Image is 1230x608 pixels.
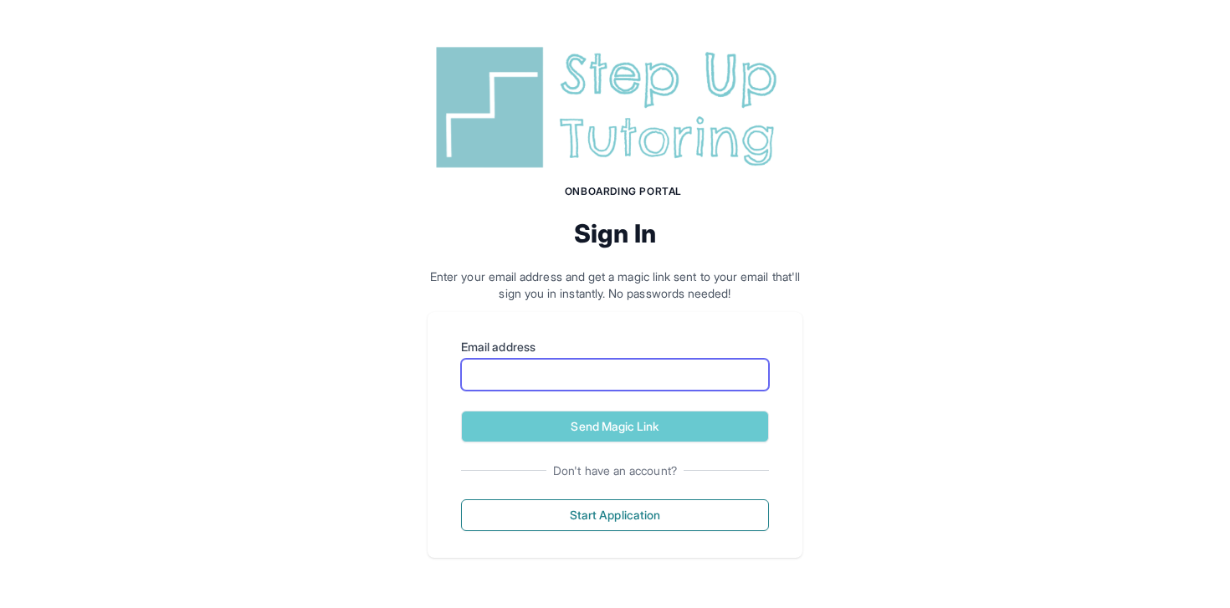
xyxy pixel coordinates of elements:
span: Don't have an account? [546,462,684,479]
button: Start Application [461,499,769,531]
button: Send Magic Link [461,411,769,442]
h1: Onboarding Portal [444,185,802,198]
p: Enter your email address and get a magic link sent to your email that'll sign you in instantly. N... [428,268,802,302]
label: Email address [461,339,769,355]
img: Step Up Tutoring horizontal logo [428,40,802,175]
h2: Sign In [428,218,802,248]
